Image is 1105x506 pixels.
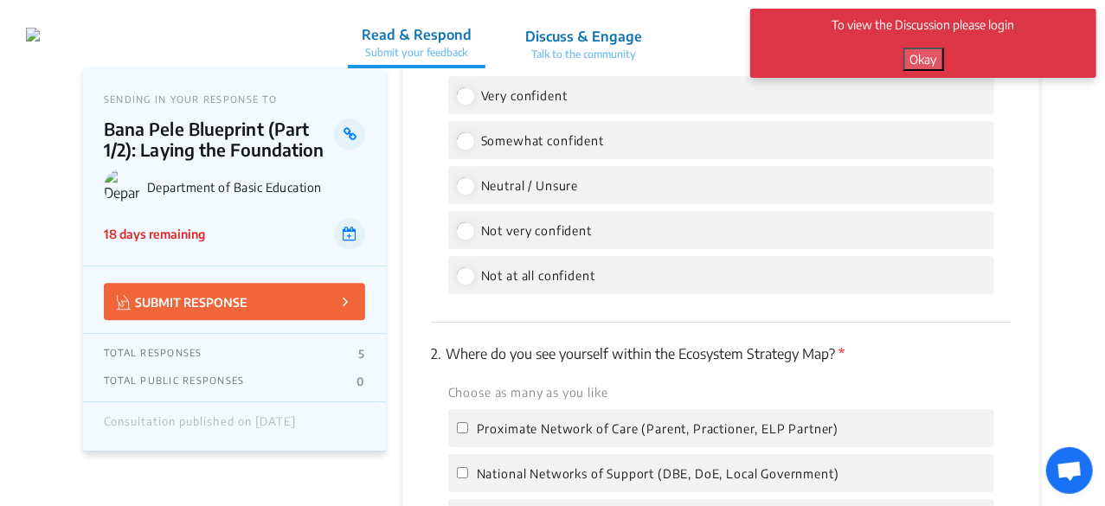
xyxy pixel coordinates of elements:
[481,133,604,148] span: Somewhat confident
[104,415,296,438] div: Consultation published on [DATE]
[457,222,472,238] input: Not very confident
[104,169,140,205] img: Department of Basic Education logo
[448,383,608,402] label: Choose as many as you like
[26,28,40,42] img: r3bhv9o7vttlwasn7lg2llmba4yf
[525,26,642,47] p: Discuss & Engage
[362,45,472,61] p: Submit your feedback
[431,343,1012,364] p: Where do you see yourself within the Ecosystem Strategy Map?
[525,47,642,62] p: Talk to the community
[481,88,568,103] span: Very confident
[457,422,468,433] input: Proximate Network of Care (Parent, Practioner, ELP Partner)
[481,223,592,238] span: Not very confident
[104,283,365,320] button: SUBMIT RESPONSE
[431,345,441,362] span: 2.
[104,225,205,243] p: 18 days remaining
[104,93,365,105] p: SENDING IN YOUR RESPONSE TO
[457,467,468,478] input: National Networks of Support (DBE, DoE, Local Government)
[457,132,472,148] input: Somewhat confident
[903,48,944,71] button: Okay
[117,291,247,311] p: SUBMIT RESPONSE
[477,421,839,436] span: Proximate Network of Care (Parent, Practioner, ELP Partner)
[147,180,365,195] p: Department of Basic Education
[1046,447,1093,494] div: Open chat
[772,16,1075,34] p: To view the Discussion please login
[104,347,202,361] p: TOTAL RESPONSES
[357,375,364,388] p: 0
[104,118,335,160] p: Bana Pele Blueprint (Part 1/2): Laying the Foundation
[457,177,472,193] input: Neutral / Unsure
[362,24,472,45] p: Read & Respond
[457,267,472,283] input: Not at all confident
[104,375,245,388] p: TOTAL PUBLIC RESPONSES
[457,87,472,103] input: Very confident
[477,466,839,481] span: National Networks of Support (DBE, DoE, Local Government)
[481,178,578,193] span: Neutral / Unsure
[358,347,364,361] p: 5
[117,295,131,310] img: Vector.jpg
[481,268,595,283] span: Not at all confident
